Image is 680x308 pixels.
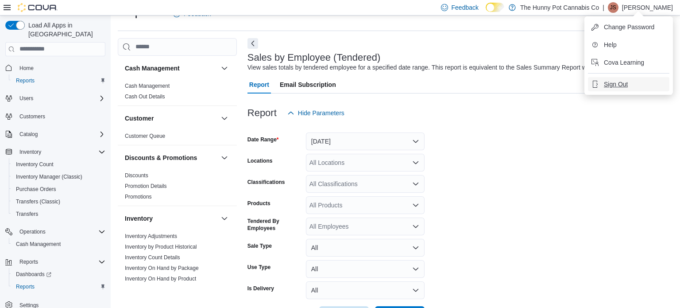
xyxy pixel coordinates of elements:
button: Inventory [125,214,217,223]
span: Inventory Count [16,161,54,168]
button: Transfers (Classic) [9,195,109,208]
h3: Inventory [125,214,153,223]
button: [DATE] [306,133,425,150]
button: Reports [16,257,42,267]
img: Cova [18,3,58,12]
div: Cash Management [118,81,237,105]
a: Cash Management [125,83,170,89]
span: Home [19,65,34,72]
span: Transfers [12,209,105,219]
a: Transfers [12,209,42,219]
button: Hide Parameters [284,104,348,122]
span: Inventory Transactions [125,286,178,293]
span: Inventory Manager (Classic) [12,172,105,182]
span: Inventory Manager (Classic) [16,173,82,180]
span: Cash Out Details [125,93,165,100]
label: Products [247,200,270,207]
h3: Customer [125,114,154,123]
a: Transfers (Classic) [12,196,64,207]
span: Inventory [16,147,105,157]
a: Dashboards [12,269,55,280]
span: Dashboards [16,271,51,278]
button: Users [16,93,37,104]
span: Promotion Details [125,183,167,190]
button: Purchase Orders [9,183,109,195]
span: Users [16,93,105,104]
label: Tendered By Employees [247,218,302,232]
span: Purchase Orders [12,184,105,195]
span: Reports [16,283,35,290]
button: All [306,239,425,257]
span: Cash Management [12,239,105,250]
span: Load All Apps in [GEOGRAPHIC_DATA] [25,21,105,39]
span: JS [610,2,616,13]
span: Help [604,40,617,49]
button: Home [2,62,109,74]
span: Customer Queue [125,133,165,140]
h3: Cash Management [125,64,180,73]
span: Operations [16,226,105,237]
span: Feedback [452,3,479,12]
button: Inventory [16,147,45,157]
a: Inventory Count Details [125,254,180,261]
div: Customer [118,131,237,145]
a: Inventory Manager (Classic) [12,172,86,182]
button: Open list of options [412,223,419,230]
button: Customer [125,114,217,123]
button: All [306,260,425,278]
a: Promotions [125,194,152,200]
span: Cash Management [16,241,61,248]
label: Is Delivery [247,285,274,292]
span: Hide Parameters [298,109,344,117]
label: Classifications [247,179,285,186]
span: Catalog [16,129,105,140]
span: Email Subscription [280,76,336,94]
a: Home [16,63,37,74]
div: Discounts & Promotions [118,170,237,206]
span: Purchase Orders [16,186,56,193]
button: Open list of options [412,180,419,187]
button: Catalog [16,129,41,140]
label: Date Range [247,136,279,143]
button: All [306,281,425,299]
button: Customers [2,110,109,123]
a: Promotion Details [125,183,167,189]
span: Reports [16,77,35,84]
a: Inventory Adjustments [125,233,177,239]
button: Sign Out [588,77,669,91]
span: Reports [12,281,105,292]
label: Locations [247,157,273,164]
button: Reports [2,256,109,268]
button: Reports [9,281,109,293]
a: Inventory On Hand by Package [125,265,199,271]
span: Customers [19,113,45,120]
p: [PERSON_NAME] [622,2,673,13]
a: Dashboards [9,268,109,281]
button: Cash Management [125,64,217,73]
label: Use Type [247,264,270,271]
span: Reports [16,257,105,267]
span: Catalog [19,131,38,138]
button: Inventory [2,146,109,158]
button: Cash Management [219,63,230,74]
span: Inventory On Hand by Product [125,275,196,282]
input: Dark Mode [486,3,504,12]
button: Discounts & Promotions [125,153,217,162]
a: Cash Management [12,239,64,250]
button: Inventory Count [9,158,109,171]
span: Home [16,62,105,74]
span: Reports [12,75,105,86]
a: Discounts [125,172,148,179]
span: Inventory Adjustments [125,233,177,240]
h3: Report [247,108,277,118]
span: Inventory Count Details [125,254,180,261]
button: Open list of options [412,202,419,209]
a: Customers [16,111,49,122]
button: Open list of options [412,159,419,166]
span: Users [19,95,33,102]
a: Reports [12,281,38,292]
h3: Sales by Employee (Tendered) [247,52,381,63]
span: Inventory On Hand by Package [125,265,199,272]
